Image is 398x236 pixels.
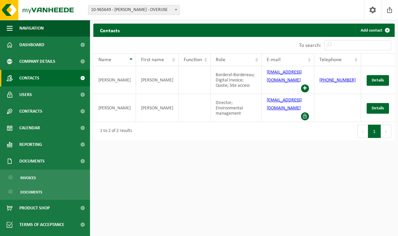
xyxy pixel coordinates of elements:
[20,176,36,180] font: Invoices
[216,72,255,88] font: Borderel-Bordereau; Digital Invoice; Quote; Site access
[19,92,32,97] font: Users
[319,78,356,83] a: [PHONE_NUMBER]
[19,159,45,164] font: Documents
[19,142,42,147] font: Reporting
[98,78,131,83] font: [PERSON_NAME]
[141,106,173,111] font: [PERSON_NAME]
[19,109,42,114] font: Contracts
[367,103,389,114] a: Details
[355,24,394,37] a: Add contact
[19,76,39,81] font: Contacts
[98,106,131,111] font: [PERSON_NAME]
[2,171,88,184] a: Invoices
[372,78,384,82] font: Details
[216,57,225,62] font: Role
[357,125,368,138] button: Previous
[367,75,389,86] a: Details
[100,128,132,133] font: 1 to 2 of 2 results
[98,57,111,62] font: Name
[19,43,44,48] font: Dashboard
[141,78,173,83] font: [PERSON_NAME]
[373,129,376,134] font: 1
[319,57,342,62] font: Telephone
[361,28,382,33] font: Add contact
[19,59,55,64] font: Company details
[141,57,164,62] font: First name
[267,70,302,83] a: [EMAIL_ADDRESS][DOMAIN_NAME]
[372,106,384,110] font: Details
[19,222,64,227] font: Terms of acceptance
[91,7,168,12] font: 10-965649 - [PERSON_NAME] - OVERIJSE
[368,125,381,138] button: 1
[299,43,321,48] font: To search:
[184,57,202,62] font: Function
[19,126,40,131] font: Calendar
[267,57,281,62] font: E-mail
[216,100,243,116] font: Director; Environmental management
[2,185,88,198] a: Documents
[19,26,44,31] font: Navigation
[100,28,120,34] font: Contacts
[19,206,50,211] font: Product Shop
[267,98,302,111] a: [EMAIL_ADDRESS][DOMAIN_NAME]
[88,5,179,15] span: 10-965649 - MAYANK KHOSLA - OVERIJSE
[20,190,42,194] font: Documents
[381,125,391,138] button: Next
